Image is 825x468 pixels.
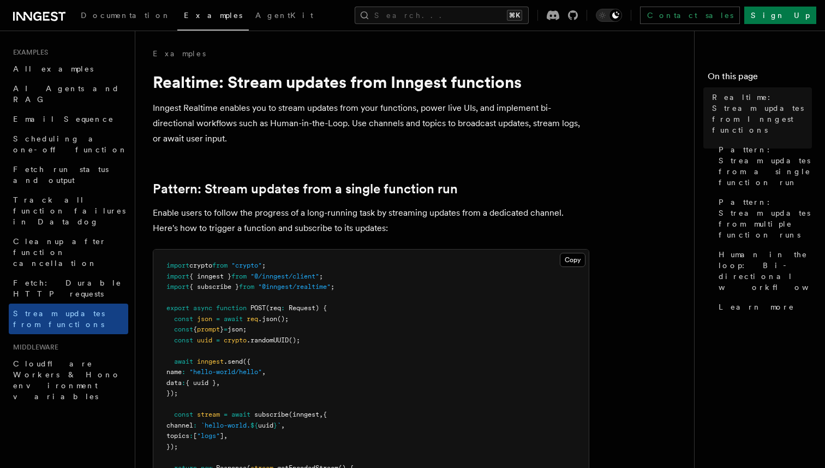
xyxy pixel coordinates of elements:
[186,379,216,387] span: { uuid }
[224,336,247,344] span: crypto
[250,304,266,312] span: POST
[9,273,128,304] a: Fetch: Durable HTTP requests
[224,358,243,365] span: .send
[9,343,58,352] span: Middleware
[166,368,182,376] span: name
[254,411,289,418] span: subscribe
[744,7,816,24] a: Sign Up
[182,368,186,376] span: :
[277,422,281,429] span: `
[13,84,119,104] span: AI Agents and RAG
[166,283,189,291] span: import
[166,304,189,312] span: export
[258,315,277,323] span: .json
[224,315,243,323] span: await
[153,100,589,146] p: Inngest Realtime enables you to stream updates from your functions, power live UIs, and implement...
[250,272,319,280] span: "@/inngest/client"
[249,3,320,29] a: AgentKit
[182,379,186,387] span: :
[319,411,323,418] span: ,
[189,432,193,440] span: :
[9,232,128,273] a: Cleanup after function cancellation
[331,283,334,291] span: ;
[166,262,189,269] span: import
[197,315,212,323] span: json
[197,411,220,418] span: stream
[193,325,197,333] span: {
[220,432,224,440] span: ]
[193,304,212,312] span: async
[708,70,812,87] h4: On this page
[258,422,273,429] span: uuid
[714,192,812,245] a: Pattern: Stream updates from multiple function runs
[9,109,128,129] a: Email Sequence
[212,262,228,269] span: from
[247,336,289,344] span: .randomUUID
[231,262,262,269] span: "crypto"
[323,411,327,418] span: {
[281,422,285,429] span: ,
[166,389,178,397] span: });
[197,336,212,344] span: uuid
[289,411,319,418] span: (inngest
[197,432,220,440] span: "logs"
[9,129,128,159] a: Scheduling a one-off function
[153,48,206,59] a: Examples
[714,297,812,317] a: Learn more
[174,411,193,418] span: const
[258,283,331,291] span: "@inngest/realtime"
[216,304,247,312] span: function
[174,358,193,365] span: await
[289,336,300,344] span: ();
[13,279,122,298] span: Fetch: Durable HTTP requests
[189,272,231,280] span: { inngest }
[281,304,285,312] span: :
[174,325,193,333] span: const
[193,422,197,429] span: :
[197,325,220,333] span: prompt
[247,315,258,323] span: req
[81,11,171,20] span: Documentation
[153,181,458,197] a: Pattern: Stream updates from a single function run
[189,283,239,291] span: { subscribe }
[13,359,121,401] span: Cloudflare Workers & Hono environment variables
[266,304,281,312] span: (req
[9,304,128,334] a: Stream updates from functions
[640,7,740,24] a: Contact sales
[201,422,250,429] span: `hello-world.
[13,237,106,268] span: Cleanup after function cancellation
[13,64,93,73] span: All examples
[719,301,794,312] span: Learn more
[174,336,193,344] span: const
[153,72,589,92] h1: Realtime: Stream updates from Inngest functions
[9,79,128,109] a: AI Agents and RAG
[216,315,220,323] span: =
[507,10,522,21] kbd: ⌘K
[166,432,189,440] span: topics
[224,325,228,333] span: =
[250,422,258,429] span: ${
[714,140,812,192] a: Pattern: Stream updates from a single function run
[273,422,277,429] span: }
[177,3,249,31] a: Examples
[9,48,48,57] span: Examples
[166,379,182,387] span: data
[315,304,327,312] span: ) {
[166,272,189,280] span: import
[13,134,128,154] span: Scheduling a one-off function
[13,309,105,329] span: Stream updates from functions
[239,283,254,291] span: from
[189,368,262,376] span: "hello-world/hello"
[166,443,178,451] span: });
[9,190,128,232] a: Track all function failures in Datadog
[9,354,128,406] a: Cloudflare Workers & Hono environment variables
[184,11,242,20] span: Examples
[153,205,589,236] p: Enable users to follow the progress of a long-running task by streaming updates from a dedicated ...
[216,336,220,344] span: =
[719,197,812,240] span: Pattern: Stream updates from multiple function runs
[231,272,247,280] span: from
[220,325,224,333] span: }
[224,411,228,418] span: =
[216,379,220,387] span: ,
[319,272,323,280] span: ;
